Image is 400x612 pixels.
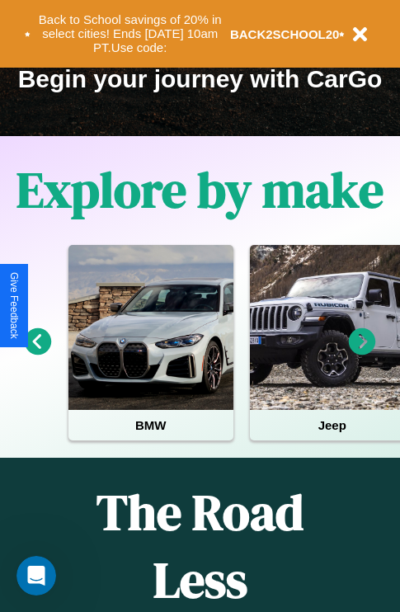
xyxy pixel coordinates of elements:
h1: Explore by make [16,156,384,224]
h4: BMW [68,410,233,440]
div: Give Feedback [8,272,20,339]
button: Back to School savings of 20% in select cities! Ends [DATE] 10am PT.Use code: [31,8,230,59]
iframe: Intercom live chat [16,556,56,596]
b: BACK2SCHOOL20 [230,27,340,41]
